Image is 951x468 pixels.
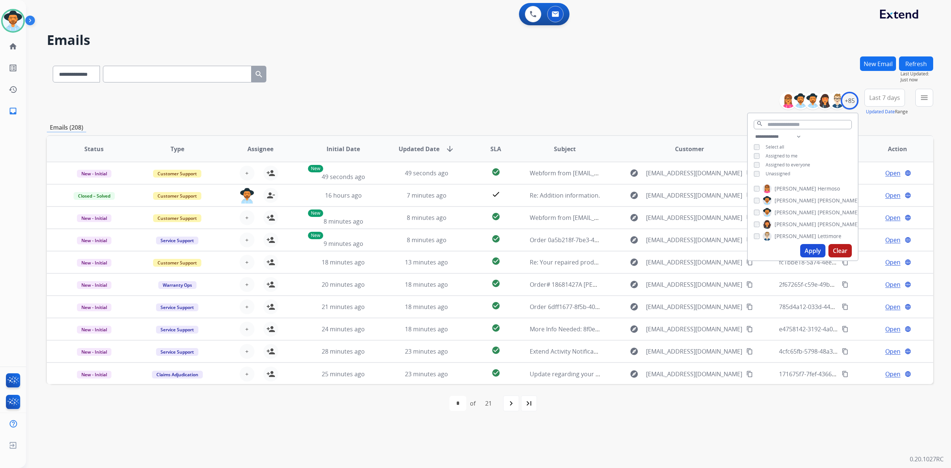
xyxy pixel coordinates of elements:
[77,214,111,222] span: New - Initial
[905,371,911,377] mat-icon: language
[842,259,848,266] mat-icon: content_copy
[405,169,448,177] span: 49 seconds ago
[746,326,753,332] mat-icon: content_copy
[766,144,784,150] span: Select all
[866,108,908,115] span: Range
[445,144,454,153] mat-icon: arrow_downward
[746,214,753,221] mat-icon: content_copy
[828,244,852,257] button: Clear
[491,257,500,266] mat-icon: check_circle
[630,280,639,289] mat-icon: explore
[530,191,600,199] span: Re: Addition information.
[407,191,447,199] span: 7 minutes ago
[470,399,475,408] div: of
[675,144,704,153] span: Customer
[77,326,111,334] span: New - Initial
[322,347,365,355] span: 28 minutes ago
[240,299,254,314] button: +
[779,280,889,289] span: 2f67265f-c59e-49b6-837c-5a8ebc615a0f
[905,259,911,266] mat-icon: language
[77,281,111,289] span: New - Initial
[156,237,198,244] span: Service Support
[245,302,249,311] span: +
[818,185,840,192] span: Hermoso
[746,237,753,243] mat-icon: content_copy
[324,217,363,225] span: 8 minutes ago
[491,279,500,288] mat-icon: check_circle
[327,144,360,153] span: Initial Date
[530,325,698,333] span: More Info Needed: 8f0e5d85-9461-41b1-89b4-f8424be7f7a5 -
[779,258,892,266] span: fc1bbe18-5a74-4ee3-a868-240098c68bc7
[491,212,500,221] mat-icon: check_circle
[530,347,605,355] span: Extend Activity Notification
[530,169,698,177] span: Webform from [EMAIL_ADDRESS][DOMAIN_NAME] on [DATE]
[322,303,365,311] span: 21 minutes ago
[152,371,203,378] span: Claims Adjudication
[885,280,900,289] span: Open
[266,258,275,267] mat-icon: person_add
[399,144,439,153] span: Updated Date
[240,344,254,359] button: +
[630,191,639,200] mat-icon: explore
[905,214,911,221] mat-icon: language
[266,325,275,334] mat-icon: person_add
[266,235,275,244] mat-icon: person_add
[84,144,104,153] span: Status
[308,165,323,172] p: New
[240,210,254,225] button: +
[77,303,111,311] span: New - Initial
[530,280,630,289] span: Order# 18681427A [PERSON_NAME]
[9,64,17,72] mat-icon: list_alt
[530,214,698,222] span: Webform from [EMAIL_ADDRESS][DOMAIN_NAME] on [DATE]
[850,136,933,162] th: Action
[491,368,500,377] mat-icon: check_circle
[800,244,825,257] button: Apply
[245,258,249,267] span: +
[9,107,17,116] mat-icon: inbox
[818,221,859,228] span: [PERSON_NAME]
[630,347,639,356] mat-icon: explore
[240,188,254,204] img: agent-avatar
[266,370,275,378] mat-icon: person_add
[885,325,900,334] span: Open
[308,209,323,217] p: New
[779,370,886,378] span: 171675f7-7fef-4366-bc23-06fc6f791d3e
[266,191,275,200] mat-icon: person_remove
[905,326,911,332] mat-icon: language
[491,234,500,243] mat-icon: check_circle
[746,371,753,377] mat-icon: content_copy
[775,209,816,216] span: [PERSON_NAME]
[245,235,249,244] span: +
[630,302,639,311] mat-icon: explore
[905,170,911,176] mat-icon: language
[885,370,900,378] span: Open
[491,346,500,355] mat-icon: check_circle
[153,259,201,267] span: Customer Support
[158,281,197,289] span: Warranty Ops
[171,144,184,153] span: Type
[905,237,911,243] mat-icon: language
[156,326,198,334] span: Service Support
[525,399,533,408] mat-icon: last_page
[842,281,848,288] mat-icon: content_copy
[910,455,944,464] p: 0.20.1027RC
[646,191,742,200] span: [EMAIL_ADDRESS][DOMAIN_NAME]
[885,169,900,178] span: Open
[746,303,753,310] mat-icon: content_copy
[630,235,639,244] mat-icon: explore
[905,192,911,199] mat-icon: language
[779,325,892,333] span: e4758142-3192-4a09-9cbe-f3ee7e86ab8a
[254,70,263,79] mat-icon: search
[630,258,639,267] mat-icon: explore
[900,71,933,77] span: Last Updated:
[405,280,448,289] span: 18 minutes ago
[530,370,811,378] span: Update regarding your fulfillment method for Service Order: fb044fec-9d4c-486e-81b9-cd39c7acb8aa
[900,77,933,83] span: Just now
[491,301,500,310] mat-icon: check_circle
[646,325,742,334] span: [EMAIL_ADDRESS][DOMAIN_NAME]
[156,348,198,356] span: Service Support
[818,197,859,204] span: [PERSON_NAME]
[9,42,17,51] mat-icon: home
[646,213,742,222] span: [EMAIL_ADDRESS][DOMAIN_NAME]
[77,259,111,267] span: New - Initial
